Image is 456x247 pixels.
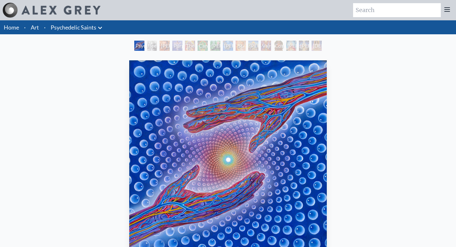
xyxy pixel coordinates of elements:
[172,41,182,51] div: Purple [DEMOGRAPHIC_DATA]
[299,41,309,51] div: [PERSON_NAME]
[236,41,246,51] div: St. [PERSON_NAME] & The LSD Revelation Revolution
[51,23,96,32] a: Psychedelic Saints
[134,41,144,51] div: Psychedelic Healing
[353,3,441,17] input: Search
[185,41,195,51] div: The Shulgins and their Alchemical Angels
[261,41,271,51] div: Vajra Guru
[312,41,322,51] div: [DEMOGRAPHIC_DATA]
[160,41,170,51] div: [PERSON_NAME] M.D., Cartographer of Consciousness
[210,41,220,51] div: [PERSON_NAME][US_STATE] - Hemp Farmer
[41,20,48,34] li: ·
[223,41,233,51] div: [PERSON_NAME] & the New Eleusis
[31,23,39,32] a: Art
[147,41,157,51] div: Beethoven
[274,41,284,51] div: Cosmic [DEMOGRAPHIC_DATA]
[286,41,296,51] div: [PERSON_NAME]
[22,20,28,34] li: ·
[198,41,208,51] div: Cannabacchus
[4,24,19,31] a: Home
[248,41,258,51] div: [PERSON_NAME]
